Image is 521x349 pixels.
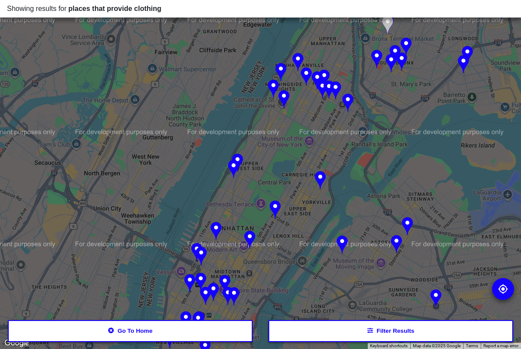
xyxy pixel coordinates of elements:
[498,284,508,294] img: go to my location
[8,320,253,342] button: Go to home
[413,343,461,348] span: Map data ©2025 Google
[7,4,514,14] div: Showing results for
[268,320,513,342] button: Filter results
[2,338,31,349] img: Google
[483,343,518,348] a: Report a map error
[2,338,31,349] a: Open this area in Google Maps (opens a new window)
[68,5,161,12] span: places that provide clothing
[466,343,478,348] a: Terms (opens in new tab)
[370,343,408,349] button: Keyboard shortcuts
